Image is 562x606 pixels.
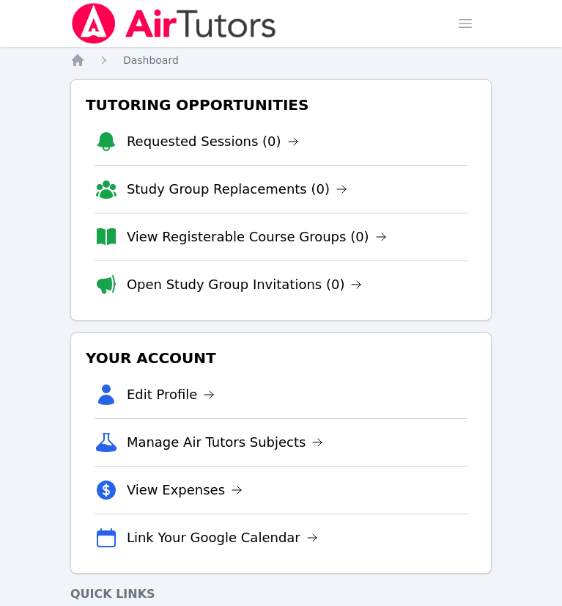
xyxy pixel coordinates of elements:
h3: Tutoring Opportunities [83,92,479,118]
nav: Breadcrumb [70,53,492,67]
h4: Quick Links [70,585,492,603]
a: Requested Sessions (0) [127,131,299,152]
a: Dashboard [123,53,179,67]
a: Manage Air Tutors Subjects [127,432,324,453]
a: View Expenses [127,480,243,500]
a: Open Study Group Invitations (0) [127,274,363,295]
h3: Your Account [83,345,479,371]
a: View Registerable Course Groups (0) [127,227,387,247]
a: Study Group Replacements (0) [127,179,347,200]
a: Link Your Google Calendar [127,527,318,548]
span: Dashboard [123,54,179,66]
a: Edit Profile [127,384,215,405]
img: Air Tutors [70,3,278,44]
